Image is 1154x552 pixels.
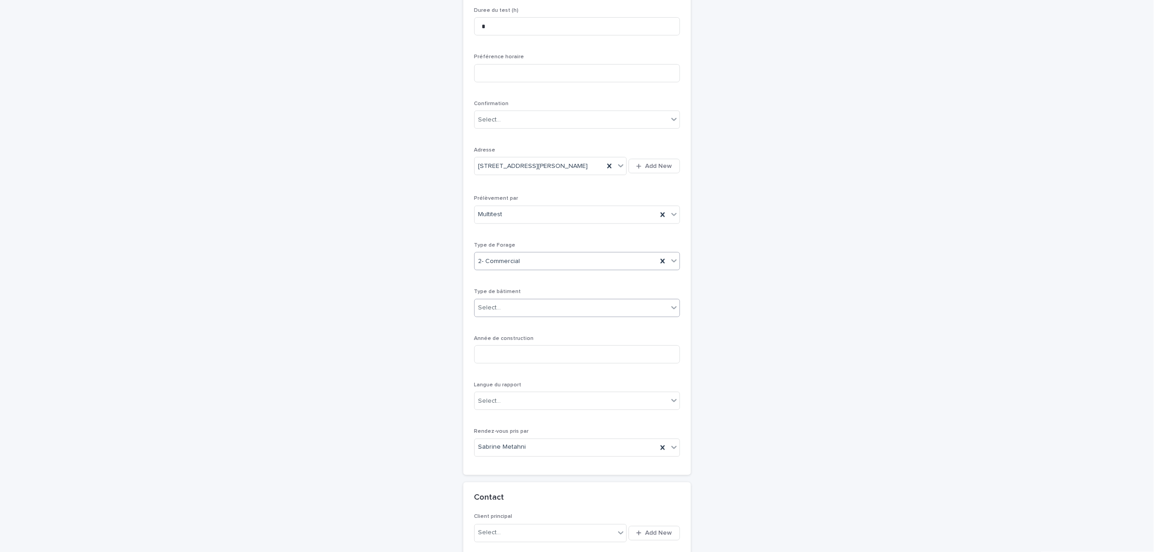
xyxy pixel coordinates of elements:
[474,101,509,106] span: Confirmation
[474,336,534,341] span: Année de construction
[478,210,503,219] span: Multitest
[478,443,526,452] span: Sabrine Metahni
[629,159,680,173] button: Add New
[474,147,496,153] span: Adresse
[629,526,680,541] button: Add New
[478,396,501,406] div: Select...
[474,493,504,503] h2: Contact
[474,429,529,434] span: Rendez-vous pris par
[478,162,588,171] span: [STREET_ADDRESS][PERSON_NAME]
[478,303,501,313] div: Select...
[646,163,672,169] span: Add New
[474,243,516,248] span: Type de Forage
[478,528,501,538] div: Select...
[478,115,501,125] div: Select...
[474,196,519,201] span: Prélèvement par
[474,382,522,388] span: Langue du rapport
[474,514,513,520] span: Client principal
[474,8,519,13] span: Duree du test (h)
[646,530,672,537] span: Add New
[474,289,521,294] span: Type de bâtiment
[474,54,524,60] span: Préférence horaire
[478,257,520,266] span: 2- Commercial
